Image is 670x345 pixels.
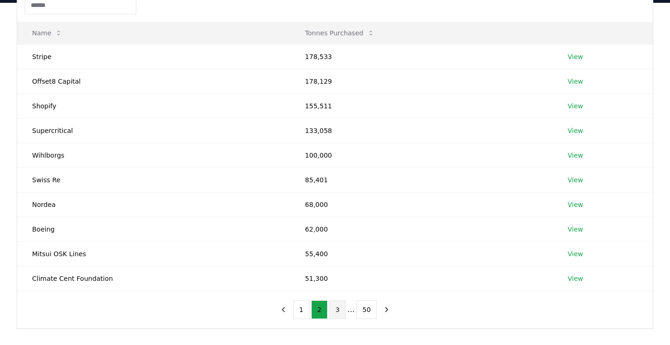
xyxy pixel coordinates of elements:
[17,118,290,143] td: Supercritical
[17,167,290,192] td: Swiss Re
[379,300,395,319] button: next page
[17,241,290,266] td: Mitsui OSK Lines
[290,192,553,217] td: 68,000
[298,24,382,42] button: Tonnes Purchased
[17,266,290,291] td: Climate Cent Foundation
[348,304,355,315] li: ...
[275,300,291,319] button: previous page
[290,217,553,241] td: 62,000
[568,151,583,160] a: View
[290,241,553,266] td: 55,400
[17,44,290,69] td: Stripe
[568,200,583,209] a: View
[568,274,583,283] a: View
[290,266,553,291] td: 51,300
[568,101,583,111] a: View
[17,217,290,241] td: Boeing
[568,126,583,135] a: View
[293,300,309,319] button: 1
[311,300,328,319] button: 2
[568,52,583,61] a: View
[356,300,377,319] button: 50
[290,93,553,118] td: 155,511
[25,24,70,42] button: Name
[17,93,290,118] td: Shopify
[290,118,553,143] td: 133,058
[290,143,553,167] td: 100,000
[329,300,346,319] button: 3
[568,77,583,86] a: View
[568,249,583,259] a: View
[17,69,290,93] td: Offset8 Capital
[17,192,290,217] td: Nordea
[290,44,553,69] td: 178,533
[290,69,553,93] td: 178,129
[17,143,290,167] td: Wihlborgs
[290,167,553,192] td: 85,401
[568,225,583,234] a: View
[568,175,583,185] a: View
